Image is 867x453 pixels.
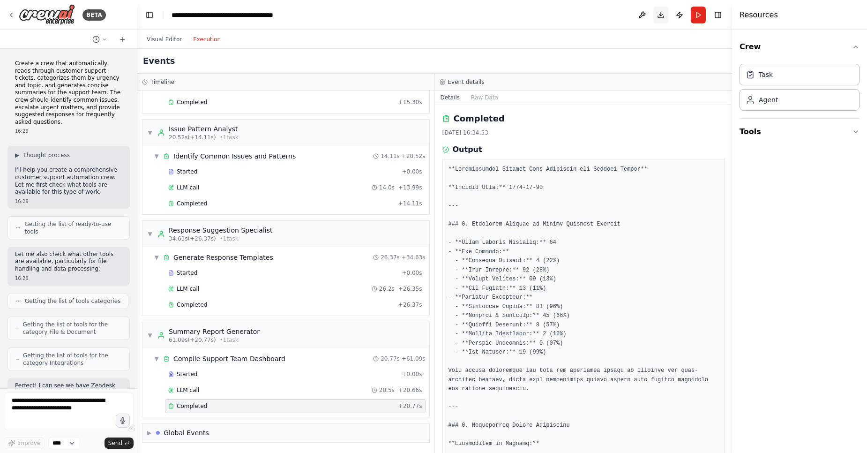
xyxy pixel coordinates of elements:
[82,9,106,21] div: BETA
[402,254,426,261] span: + 34.63s
[379,386,395,394] span: 20.5s
[740,60,860,118] div: Crew
[187,34,226,45] button: Execution
[381,152,400,160] span: 14.11s
[24,220,122,235] span: Getting the list of ready-to-use tools
[381,355,400,362] span: 20.77s
[147,129,153,136] span: ▼
[19,4,75,25] img: Logo
[453,144,482,155] h3: Output
[173,151,296,161] div: Identify Common Issues and Patterns
[177,285,199,293] span: LLM call
[23,352,122,367] span: Getting the list of tools for the category Integrations
[379,285,395,293] span: 26.2s
[435,91,466,104] button: Details
[173,253,273,262] div: Generate Response Templates
[465,91,504,104] button: Raw Data
[177,370,197,378] span: Started
[172,10,277,20] nav: breadcrumb
[15,198,122,205] div: 16:29
[177,402,207,410] span: Completed
[177,301,207,309] span: Completed
[448,78,485,86] h3: Event details
[402,269,422,277] span: + 0.00s
[169,226,273,235] div: Response Suggestion Specialist
[164,428,209,438] div: Global Events
[143,8,156,22] button: Hide left sidebar
[379,184,395,191] span: 14.0s
[177,168,197,175] span: Started
[147,230,153,238] span: ▼
[381,254,400,261] span: 26.37s
[116,414,130,428] button: Click to speak your automation idea
[141,34,187,45] button: Visual Editor
[398,386,422,394] span: + 20.66s
[740,34,860,60] button: Crew
[154,355,159,362] span: ▼
[177,184,199,191] span: LLM call
[22,321,122,336] span: Getting the list of tools for the category File & Document
[759,95,778,105] div: Agent
[89,34,111,45] button: Switch to previous chat
[115,34,130,45] button: Start a new chat
[15,251,122,273] p: Let me also check what other tools are available, particularly for file handling and data process...
[147,332,153,339] span: ▼
[402,152,426,160] span: + 20.52s
[15,382,122,433] p: Perfect! I can see we have Zendesk integration tools available, which are ideal for handling cust...
[15,151,70,159] button: ▶Thought process
[15,60,122,126] p: Create a crew that automatically reads through customer support tickets, categorizes them by urge...
[402,355,426,362] span: + 61.09s
[23,151,70,159] span: Thought process
[402,370,422,378] span: + 0.00s
[220,235,239,242] span: • 1 task
[398,285,422,293] span: + 26.35s
[147,429,151,437] span: ▶
[169,124,239,134] div: Issue Pattern Analyst
[398,402,422,410] span: + 20.77s
[150,78,174,86] h3: Timeline
[740,9,778,21] h4: Resources
[169,235,216,242] span: 34.63s (+26.37s)
[220,134,239,141] span: • 1 task
[154,152,159,160] span: ▼
[220,336,239,344] span: • 1 task
[402,168,422,175] span: + 0.00s
[177,98,207,106] span: Completed
[105,438,134,449] button: Send
[177,386,199,394] span: LLM call
[740,119,860,145] button: Tools
[25,297,120,305] span: Getting the list of tools categories
[177,200,207,207] span: Completed
[759,70,773,79] div: Task
[173,354,285,363] div: Compile Support Team Dashboard
[398,184,422,191] span: + 13.99s
[398,200,422,207] span: + 14.11s
[454,112,505,125] h2: Completed
[154,254,159,261] span: ▼
[17,439,40,447] span: Improve
[169,336,216,344] span: 61.09s (+20.77s)
[15,151,19,159] span: ▶
[108,439,122,447] span: Send
[169,134,216,141] span: 20.52s (+14.11s)
[711,8,725,22] button: Hide right sidebar
[177,269,197,277] span: Started
[143,54,175,68] h2: Events
[15,128,122,135] div: 16:29
[4,437,45,449] button: Improve
[15,275,122,282] div: 16:29
[398,98,422,106] span: + 15.30s
[442,129,725,136] div: [DATE] 16:34:53
[15,166,122,196] p: I'll help you create a comprehensive customer support automation crew. Let me first check what to...
[169,327,260,336] div: Summary Report Generator
[398,301,422,309] span: + 26.37s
